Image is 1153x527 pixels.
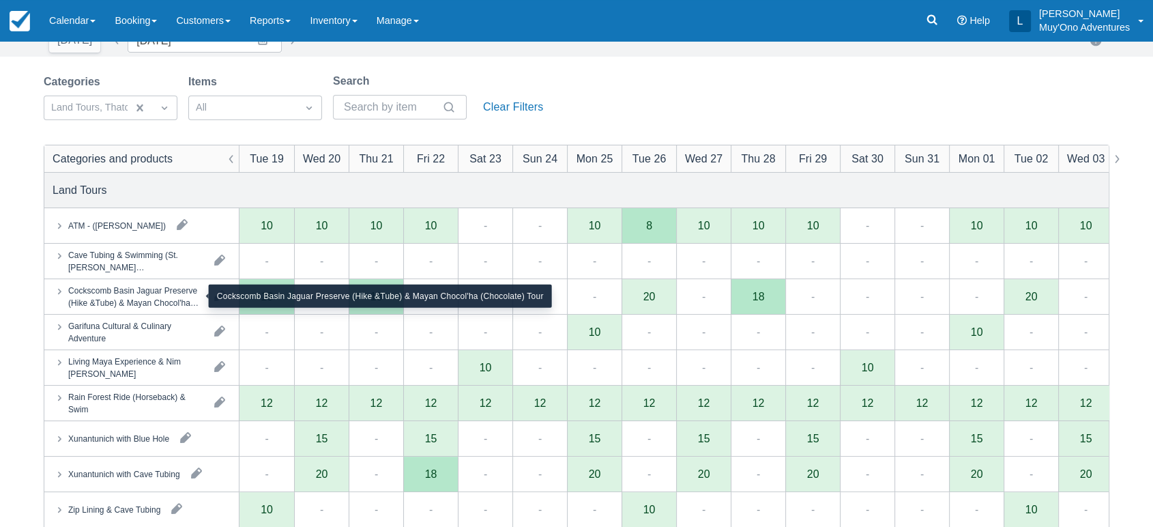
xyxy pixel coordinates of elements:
[920,217,924,233] div: -
[753,220,765,231] div: 10
[975,501,978,517] div: -
[969,15,990,26] span: Help
[741,150,775,167] div: Thu 28
[370,397,383,408] div: 12
[53,182,107,198] div: Land Tours
[1084,253,1088,269] div: -
[866,430,869,446] div: -
[1080,468,1092,479] div: 20
[702,253,705,269] div: -
[971,468,983,479] div: 20
[589,468,601,479] div: 20
[916,397,929,408] div: 12
[1015,150,1049,167] div: Tue 02
[920,430,924,446] div: -
[538,359,542,375] div: -
[920,288,924,304] div: -
[375,359,378,375] div: -
[68,248,203,273] div: Cave Tubing & Swimming (St. [PERSON_NAME] [GEOGRAPHIC_DATA])
[375,324,378,340] div: -
[1067,150,1105,167] div: Wed 03
[647,466,651,482] div: -
[807,220,819,231] div: 10
[1025,504,1038,515] div: 10
[1025,397,1038,408] div: 12
[811,359,815,375] div: -
[811,324,815,340] div: -
[1084,288,1088,304] div: -
[417,150,445,167] div: Fri 22
[862,397,874,408] div: 12
[316,433,328,444] div: 15
[344,95,439,119] input: Search by item
[702,288,705,304] div: -
[757,430,760,446] div: -
[1030,359,1033,375] div: -
[10,11,30,31] img: checkfront-main-nav-mini-logo.png
[250,150,284,167] div: Tue 19
[702,501,705,517] div: -
[757,324,760,340] div: -
[698,468,710,479] div: 20
[971,326,983,337] div: 10
[425,220,437,231] div: 10
[316,397,328,408] div: 12
[68,284,203,309] div: Cockscomb Basin Jaguar Preserve (Hike &Tube) & Mayan Chocol'ha (Chocolate) Tour
[478,95,549,119] button: Clear Filters
[757,359,760,375] div: -
[807,468,819,479] div: 20
[811,501,815,517] div: -
[425,433,437,444] div: 15
[68,319,203,344] div: Garifuna Cultural & Culinary Adventure
[425,397,437,408] div: 12
[320,253,323,269] div: -
[265,430,268,446] div: -
[261,397,273,408] div: 12
[302,101,316,115] span: Dropdown icon
[1025,220,1038,231] div: 10
[68,468,180,480] div: Xunantunich with Cave Tubing
[1084,501,1088,517] div: -
[538,324,542,340] div: -
[920,359,924,375] div: -
[920,501,924,517] div: -
[576,150,613,167] div: Mon 25
[698,220,710,231] div: 10
[484,430,487,446] div: -
[593,359,596,375] div: -
[375,466,378,482] div: -
[647,430,651,446] div: -
[1080,220,1092,231] div: 10
[593,501,596,517] div: -
[920,253,924,269] div: -
[484,253,487,269] div: -
[484,466,487,482] div: -
[589,220,601,231] div: 10
[971,220,983,231] div: 10
[1030,253,1033,269] div: -
[1025,291,1038,302] div: 20
[429,253,433,269] div: -
[523,150,557,167] div: Sun 24
[1030,430,1033,446] div: -
[359,150,393,167] div: Thu 21
[851,150,884,167] div: Sat 30
[320,501,323,517] div: -
[753,397,765,408] div: 12
[811,253,815,269] div: -
[316,468,328,479] div: 20
[1009,10,1031,32] div: L
[68,219,166,231] div: ATM - ([PERSON_NAME])
[265,466,268,482] div: -
[320,359,323,375] div: -
[316,220,328,231] div: 10
[698,397,710,408] div: 12
[959,150,995,167] div: Mon 01
[866,217,869,233] div: -
[480,397,492,408] div: 12
[44,74,106,90] label: Categories
[484,501,487,517] div: -
[866,466,869,482] div: -
[753,291,765,302] div: 18
[429,501,433,517] div: -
